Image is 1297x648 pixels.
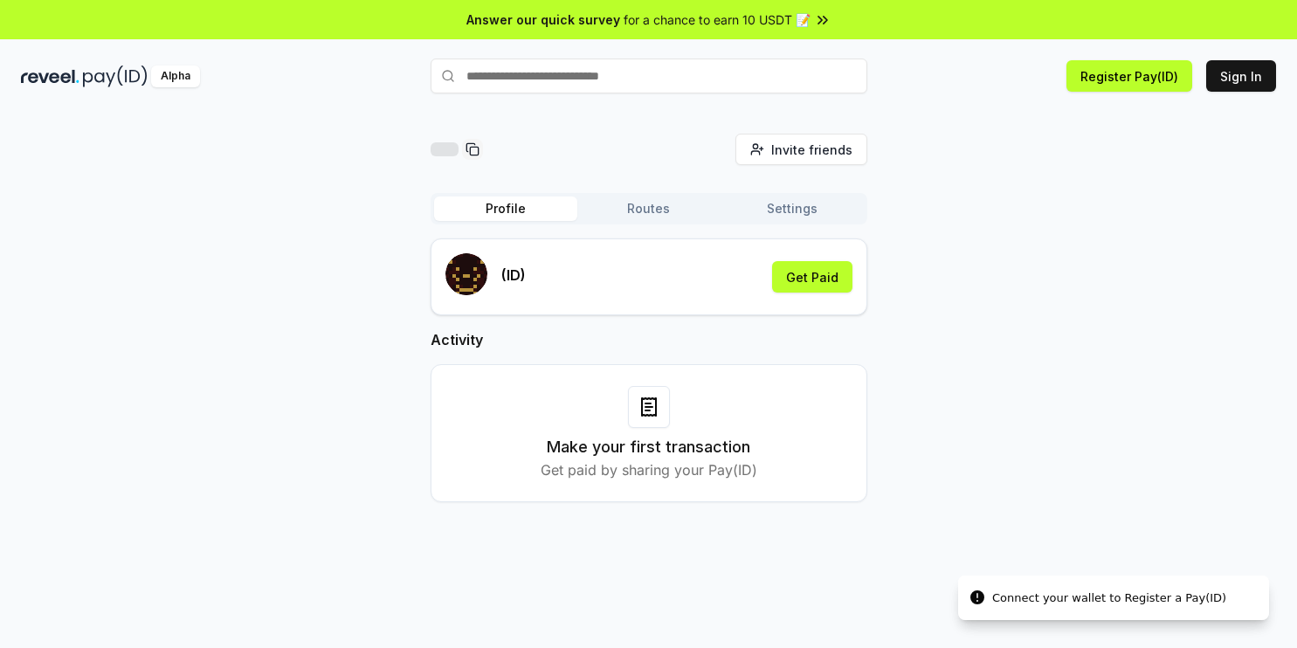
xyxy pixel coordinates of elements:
[21,65,79,87] img: reveel_dark
[772,261,852,293] button: Get Paid
[151,65,200,87] div: Alpha
[1066,60,1192,92] button: Register Pay(ID)
[721,196,864,221] button: Settings
[547,435,750,459] h3: Make your first transaction
[1206,60,1276,92] button: Sign In
[624,10,811,29] span: for a chance to earn 10 USDT 📝
[501,265,526,286] p: (ID)
[577,196,721,221] button: Routes
[771,141,852,159] span: Invite friends
[83,65,148,87] img: pay_id
[466,10,620,29] span: Answer our quick survey
[735,134,867,165] button: Invite friends
[434,196,577,221] button: Profile
[541,459,757,480] p: Get paid by sharing your Pay(ID)
[431,329,867,350] h2: Activity
[992,589,1226,607] div: Connect your wallet to Register a Pay(ID)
